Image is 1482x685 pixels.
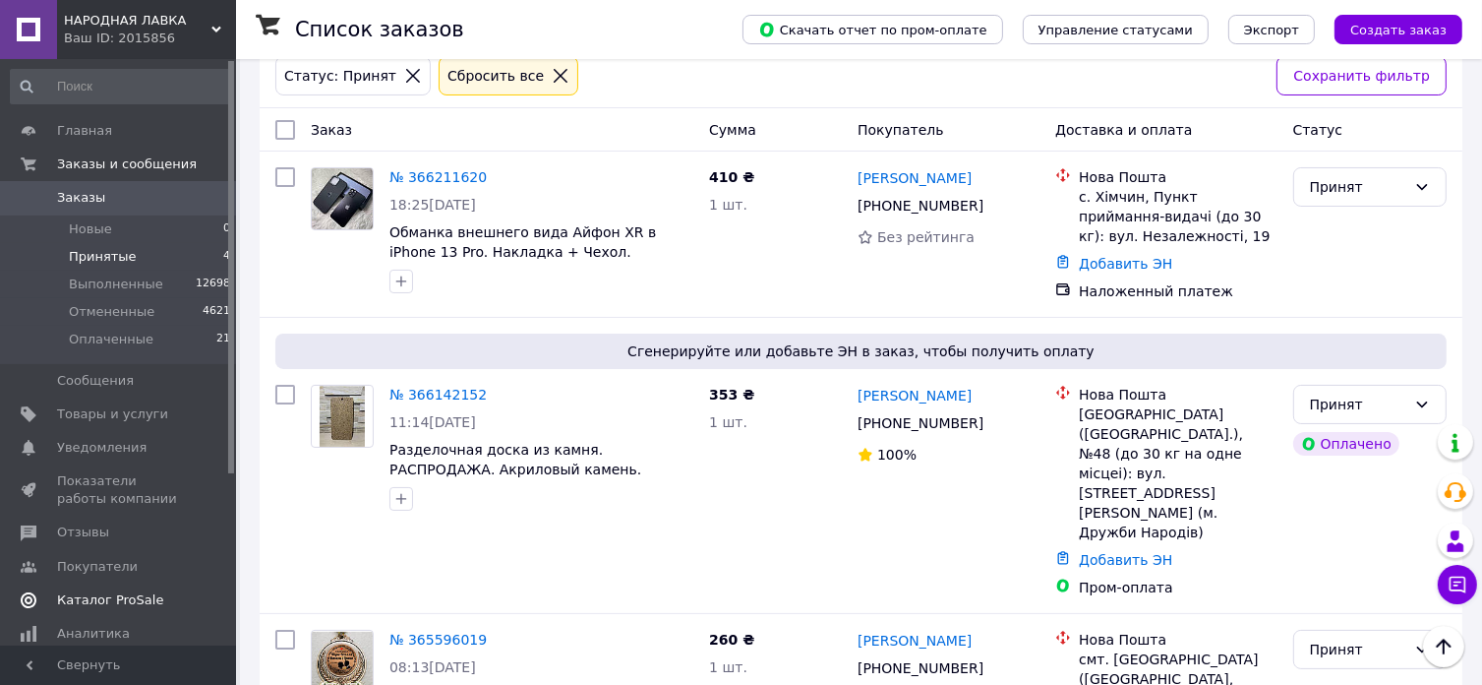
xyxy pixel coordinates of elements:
[69,303,154,321] span: Отмененные
[57,122,112,140] span: Главная
[311,385,374,448] a: Фото товару
[1438,565,1477,604] button: Чат с покупателем
[280,65,400,87] div: Статус: Принят
[389,224,656,260] a: Обманка внешнего вида Айфон XR в iPhone 13 Pro. Накладка + Чехол.
[1079,385,1276,405] div: Нова Пошта
[1079,256,1172,272] a: Добавить ЭН
[57,156,197,173] span: Заказы и сообщения
[858,168,972,188] a: [PERSON_NAME]
[57,189,105,207] span: Заказы
[57,558,138,576] span: Покупатели
[196,276,230,293] span: 12698
[1023,15,1209,44] button: Управление статусами
[709,169,754,185] span: 410 ₴
[69,220,112,238] span: Новые
[1423,626,1464,667] button: Наверх
[1276,56,1447,95] button: Сохранить фильтр
[758,21,987,38] span: Скачать отчет по пром-оплате
[1293,432,1399,456] div: Оплачено
[64,30,236,47] div: Ваш ID: 2015856
[283,342,1439,361] span: Сгенерируйте или добавьте ЭН в заказ, чтобы получить оплату
[709,632,754,648] span: 260 ₴
[858,386,972,405] a: [PERSON_NAME]
[10,69,232,104] input: Поиск
[1244,23,1299,37] span: Экспорт
[877,229,975,245] span: Без рейтинга
[1310,639,1406,660] div: Принят
[203,303,230,321] span: 4621
[389,632,487,648] a: № 365596019
[311,167,374,230] a: Фото товару
[216,331,230,348] span: 21
[389,442,641,477] a: Разделочная доска из камня. РАСПРОДАЖА. Акриловый камень.
[1079,167,1276,187] div: Нова Пошта
[57,592,163,609] span: Каталог ProSale
[389,659,476,675] span: 08:13[DATE]
[709,414,747,430] span: 1 шт.
[858,122,944,138] span: Покупатель
[1079,630,1276,650] div: Нова Пошта
[1228,15,1315,44] button: Экспорт
[709,197,747,213] span: 1 шт.
[1038,23,1193,37] span: Управление статусами
[389,414,476,430] span: 11:14[DATE]
[1079,552,1172,568] a: Добавить ЭН
[69,276,163,293] span: Выполненные
[389,197,476,213] span: 18:25[DATE]
[69,331,153,348] span: Оплаченные
[1079,281,1276,301] div: Наложенный платеж
[877,447,917,463] span: 100%
[312,168,373,228] img: Фото товару
[1310,176,1406,198] div: Принят
[389,169,487,185] a: № 366211620
[1350,23,1447,37] span: Создать заказ
[389,387,487,403] a: № 366142152
[64,12,211,30] span: НАРОДНАЯ ЛАВКА
[57,405,168,423] span: Товары и услуги
[1079,578,1276,597] div: Пром-оплата
[57,625,130,643] span: Аналитика
[709,122,756,138] span: Сумма
[1079,187,1276,246] div: с. Хімчин, Пункт приймання-видачі (до 30 кг): вул. Незалежності, 19
[1079,405,1276,542] div: [GEOGRAPHIC_DATA] ([GEOGRAPHIC_DATA].), №48 (до 30 кг на одне місцеі): вул. [STREET_ADDRESS][PERS...
[742,15,1003,44] button: Скачать отчет по пром-оплате
[854,409,987,437] div: [PHONE_NUMBER]
[311,122,352,138] span: Заказ
[57,472,182,508] span: Показатели работы компании
[709,659,747,675] span: 1 шт.
[858,631,972,651] a: [PERSON_NAME]
[854,654,987,682] div: [PHONE_NUMBER]
[223,220,230,238] span: 0
[320,386,366,447] img: Фото товару
[1315,21,1462,36] a: Создать заказ
[57,524,109,541] span: Отзывы
[854,192,987,219] div: [PHONE_NUMBER]
[1055,122,1192,138] span: Доставка и оплата
[295,18,464,41] h1: Список заказов
[709,387,754,403] span: 353 ₴
[1310,394,1406,415] div: Принят
[1293,122,1343,138] span: Статус
[57,439,147,457] span: Уведомления
[1334,15,1462,44] button: Создать заказ
[57,372,134,390] span: Сообщения
[444,65,548,87] div: Сбросить все
[223,248,230,266] span: 4
[69,248,137,266] span: Принятые
[1293,65,1430,87] span: Сохранить фильтр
